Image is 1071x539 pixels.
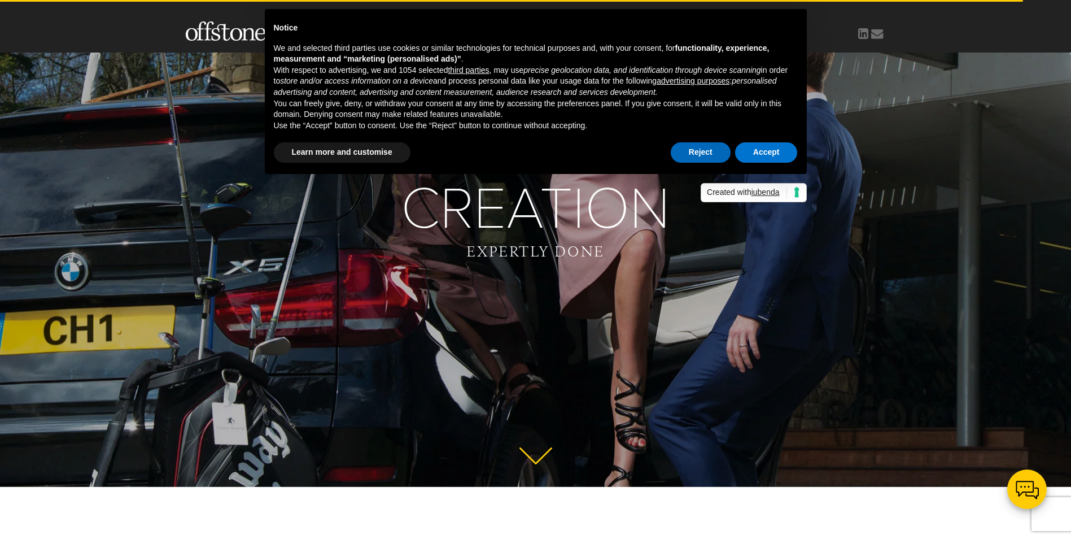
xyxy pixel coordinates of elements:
[523,66,760,75] em: precise geolocation data, and identification through device scanning
[751,188,780,197] span: iubenda
[707,187,786,198] span: Created with
[280,76,433,85] em: store and/or access information on a device
[274,142,410,163] button: Learn more and customise
[657,76,729,87] button: advertising purposes
[735,142,798,163] button: Accept
[448,65,489,76] button: third parties
[274,65,798,98] p: With respect to advertising, we and 1054 selected , may use in order to and process personal data...
[274,76,777,97] em: personalised advertising and content, advertising and content measurement, audience research and ...
[701,183,806,202] a: Created withiubenda
[274,43,798,65] p: We and selected third parties use cookies or similar technologies for technical purposes and, wit...
[671,142,731,163] button: Reject
[274,98,798,120] p: You can freely give, deny, or withdraw your consent at any time by accessing the preferences pane...
[274,120,798,132] p: Use the “Accept” button to consent. Use the “Reject” button to continue without accepting.
[274,23,798,34] h2: Notice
